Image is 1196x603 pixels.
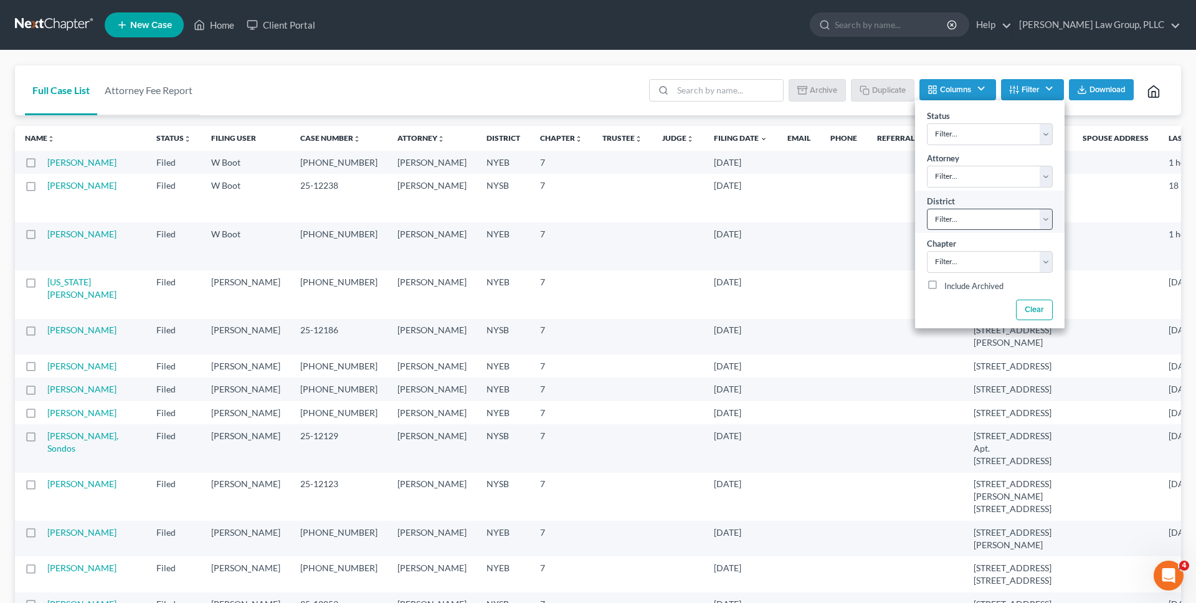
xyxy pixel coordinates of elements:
a: Chapterunfold_more [540,133,582,143]
th: Filing User [201,126,290,151]
button: Columns [919,79,995,100]
td: Filed [146,401,201,424]
td: 7 [530,222,592,270]
label: Status [927,110,950,123]
td: 25-12186 [290,319,387,354]
td: [PERSON_NAME] [387,222,477,270]
td: Filed [146,556,201,592]
td: [DATE] [704,424,777,472]
i: unfold_more [635,135,642,143]
td: [PERSON_NAME] [387,521,477,556]
td: 7 [530,424,592,472]
label: Include Archived [944,279,1004,294]
td: NYEB [477,151,530,174]
td: 7 [530,151,592,174]
td: [DATE] [704,473,777,521]
a: Statusunfold_more [156,133,191,143]
td: NYSB [477,319,530,354]
td: 7 [530,556,592,592]
td: [DATE] [704,377,777,401]
td: 7 [530,473,592,521]
td: [PERSON_NAME] [387,424,477,472]
td: [DATE] [704,222,777,270]
td: Filed [146,354,201,377]
span: Download [1089,85,1126,95]
td: [PERSON_NAME] [387,174,477,222]
td: [PERSON_NAME] [201,521,290,556]
a: Referral Sourceunfold_more [877,133,954,143]
i: unfold_more [575,135,582,143]
td: NYEB [477,377,530,401]
td: [DATE] [704,151,777,174]
a: Attorney Fee Report [97,65,200,115]
th: Email [777,126,820,151]
td: [PERSON_NAME] [387,319,477,354]
td: [PHONE_NUMBER] [290,556,387,592]
td: 7 [530,377,592,401]
label: Chapter [927,238,956,250]
td: [PERSON_NAME] [387,556,477,592]
td: [PERSON_NAME] [387,473,477,521]
td: [PERSON_NAME] [201,319,290,354]
td: [PERSON_NAME] [387,401,477,424]
td: Filed [146,319,201,354]
a: Full Case List [25,65,97,115]
td: [PERSON_NAME] [201,424,290,472]
a: [PERSON_NAME] [47,384,116,394]
i: expand_more [760,135,767,143]
td: [PERSON_NAME] [201,556,290,592]
td: [PERSON_NAME] [387,354,477,377]
td: NYEB [477,354,530,377]
td: W Boot [201,222,290,270]
td: [PHONE_NUMBER] [290,377,387,401]
label: Attorney [927,153,959,165]
th: Phone [820,126,867,151]
td: NYSB [477,174,530,222]
i: unfold_more [184,135,191,143]
a: Attorneyunfold_more [397,133,445,143]
td: [STREET_ADDRESS][PERSON_NAME] [964,319,1073,354]
td: 7 [530,401,592,424]
td: Filed [146,222,201,270]
td: Filed [146,473,201,521]
td: [PERSON_NAME] [387,151,477,174]
a: [PERSON_NAME] [47,229,116,239]
a: [PERSON_NAME] [47,180,116,191]
a: [US_STATE][PERSON_NAME] [47,277,116,300]
td: [DATE] [704,174,777,222]
input: Search by name... [835,13,949,36]
td: [PHONE_NUMBER] [290,270,387,318]
a: Client Portal [240,14,321,36]
a: Case Numberunfold_more [300,133,361,143]
td: NYSB [477,473,530,521]
td: NYEB [477,521,530,556]
td: NYEB [477,401,530,424]
th: District [477,126,530,151]
a: [PERSON_NAME] [47,563,116,573]
td: [PERSON_NAME] [387,270,477,318]
td: [PHONE_NUMBER] [290,354,387,377]
td: [STREET_ADDRESS] [964,354,1073,377]
td: NYEB [477,222,530,270]
td: 7 [530,521,592,556]
td: [PERSON_NAME] [201,354,290,377]
i: unfold_more [353,135,361,143]
span: New Case [130,21,172,30]
td: NYEB [477,270,530,318]
td: [STREET_ADDRESS] [STREET_ADDRESS] [964,556,1073,592]
td: [DATE] [704,521,777,556]
a: Help [970,14,1012,36]
i: unfold_more [47,135,55,143]
i: unfold_more [437,135,445,143]
td: Filed [146,174,201,222]
td: W Boot [201,174,290,222]
td: [STREET_ADDRESS] [964,401,1073,424]
td: [PERSON_NAME] [201,473,290,521]
td: [DATE] [704,270,777,318]
span: 4 [1179,561,1189,571]
a: [PERSON_NAME] Law Group, PLLC [1013,14,1180,36]
td: [PERSON_NAME] [201,270,290,318]
a: Nameunfold_more [25,133,55,143]
td: [DATE] [704,354,777,377]
button: Clear [1015,300,1052,320]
